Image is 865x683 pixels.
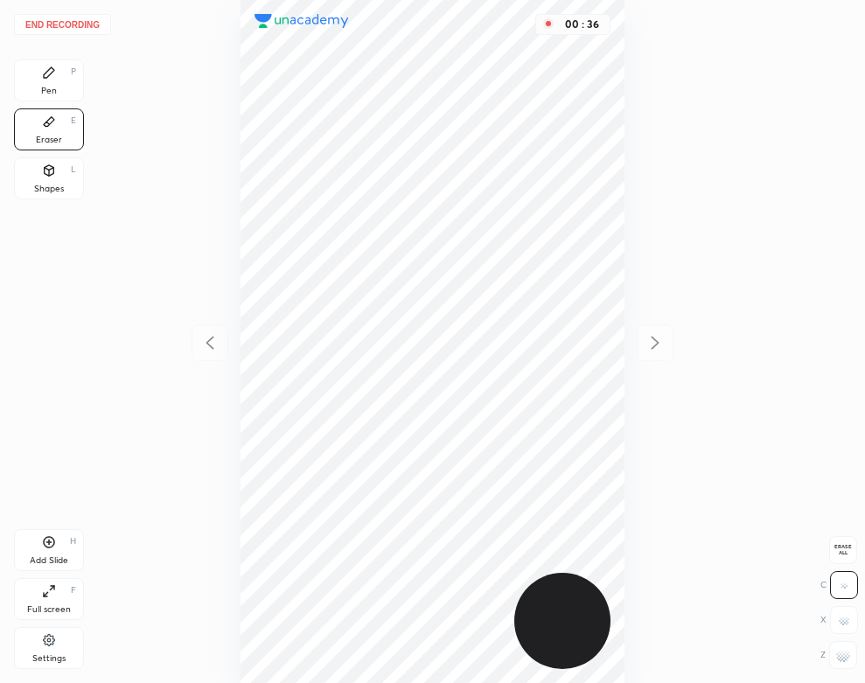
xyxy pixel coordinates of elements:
[820,606,858,634] div: X
[820,571,858,599] div: C
[71,116,76,125] div: E
[255,14,349,28] img: logo.38c385cc.svg
[36,136,62,144] div: Eraser
[27,605,71,614] div: Full screen
[561,18,603,31] div: 00 : 36
[34,185,64,193] div: Shapes
[70,537,76,546] div: H
[32,654,66,663] div: Settings
[71,165,76,174] div: L
[41,87,57,95] div: Pen
[830,544,856,556] span: Erase all
[14,14,111,35] button: End recording
[71,67,76,76] div: P
[71,586,76,595] div: F
[820,641,857,669] div: Z
[30,556,68,565] div: Add Slide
